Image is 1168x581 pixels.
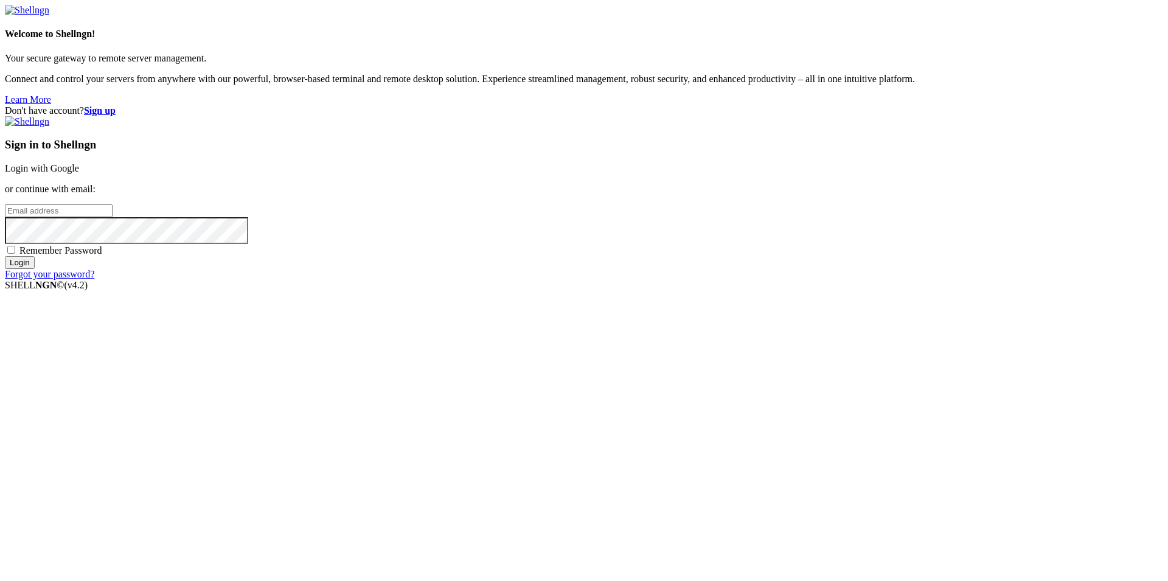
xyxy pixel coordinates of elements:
p: Your secure gateway to remote server management. [5,53,1163,64]
span: 4.2.0 [64,280,88,290]
input: Login [5,256,35,269]
p: or continue with email: [5,184,1163,195]
span: Remember Password [19,245,102,256]
a: Login with Google [5,163,79,173]
p: Connect and control your servers from anywhere with our powerful, browser-based terminal and remo... [5,74,1163,85]
input: Remember Password [7,246,15,254]
img: Shellngn [5,116,49,127]
div: Don't have account? [5,105,1163,116]
h3: Sign in to Shellngn [5,138,1163,151]
a: Sign up [84,105,116,116]
b: NGN [35,280,57,290]
img: Shellngn [5,5,49,16]
a: Forgot your password? [5,269,94,279]
input: Email address [5,204,113,217]
a: Learn More [5,94,51,105]
span: SHELL © [5,280,88,290]
h4: Welcome to Shellngn! [5,29,1163,40]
